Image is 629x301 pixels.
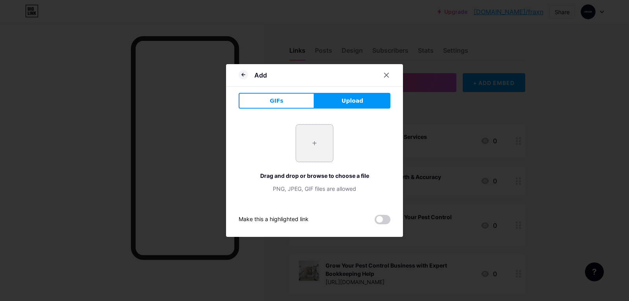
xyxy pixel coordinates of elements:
[254,70,267,80] div: Add
[239,215,309,224] div: Make this a highlighted link
[239,93,314,109] button: GIFs
[270,97,283,105] span: GIFs
[314,93,390,109] button: Upload
[342,97,363,105] span: Upload
[239,172,390,180] div: Drag and drop or browse to choose a file
[239,185,390,193] div: PNG, JPEG, GIF files are allowed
